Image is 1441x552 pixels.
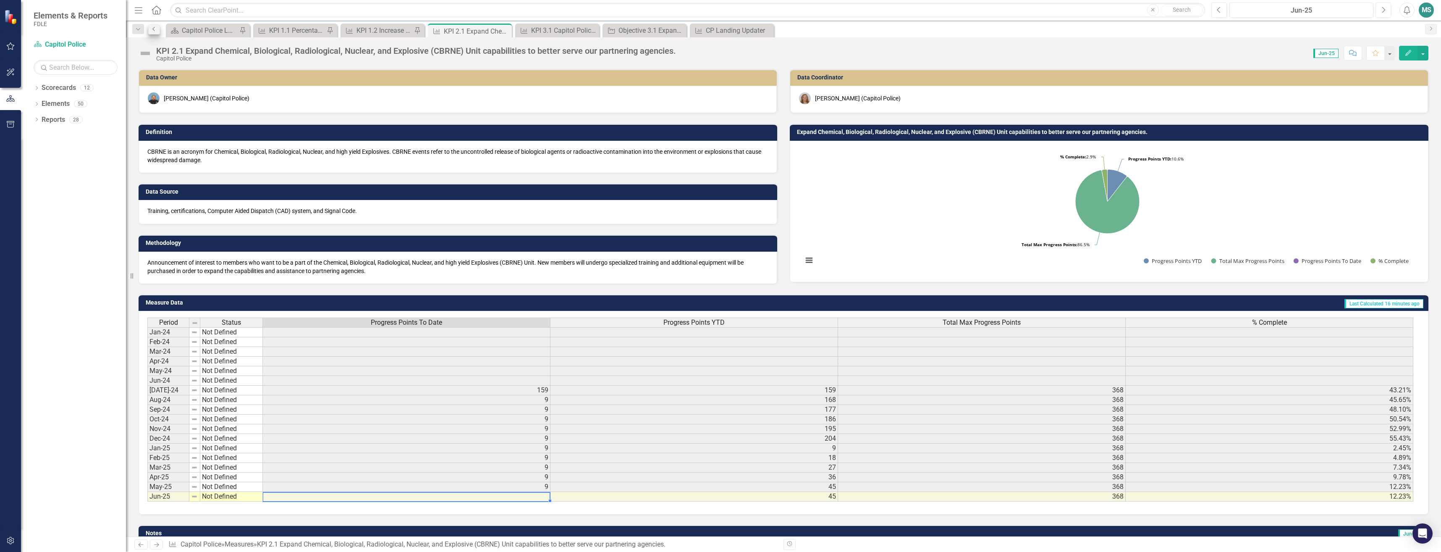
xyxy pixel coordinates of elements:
[200,415,263,424] td: Not Defined
[191,348,198,355] img: 8DAGhfEEPCf229AAAAAElFTkSuQmCC
[371,319,442,326] span: Progress Points To Date
[1398,529,1423,539] span: Jun-25
[1126,434,1413,444] td: 55.43%
[222,319,241,326] span: Status
[147,463,189,473] td: Mar-25
[146,129,773,135] h3: Definition
[191,464,198,471] img: 8DAGhfEEPCf229AAAAAElFTkSuQmCC
[444,26,510,37] div: KPI 2.1 Expand Chemical, Biological, Radiological, Nuclear, and Explosive (CBRNE) Unit capabiliti...
[191,358,198,365] img: 8DAGhfEEPCf229AAAAAElFTkSuQmCC
[1126,473,1413,482] td: 9.78%
[200,492,263,502] td: Not Defined
[803,255,815,266] button: View chart menu, Chart
[191,339,198,345] img: 8DAGhfEEPCf229AAAAAElFTkSuQmCC
[1022,242,1090,247] text: 86.5%
[191,397,198,403] img: 8DAGhfEEPCf229AAAAAElFTkSuQmCC
[147,147,768,164] p: CBRNE is an acronym for Chemical, Biological, Radiological, Nuclear, and high yield Explosives. C...
[838,453,1126,463] td: 368
[147,473,189,482] td: Apr-25
[146,74,773,81] h3: Data Owner
[263,444,550,453] td: 9
[156,55,676,62] div: Capitol Police
[1107,169,1127,201] path: Progress Points YTD, 45.
[263,453,550,463] td: 9
[146,189,773,195] h3: Data Source
[838,463,1126,473] td: 368
[618,25,684,36] div: Objective 3.1 Expand the scope of the Capitol Police Investigative Unit.
[263,415,550,424] td: 9
[200,337,263,347] td: Not Defined
[605,25,684,36] a: Objective 3.1 Expand the scope of the Capitol Police Investigative Unit.
[663,319,725,326] span: Progress Points YTD
[181,540,221,548] a: Capitol Police
[182,25,237,36] div: Capitol Police Landing Page 2
[263,386,550,395] td: 159
[269,25,325,36] div: KPI 1.1 Percentage of critical incidents/priority calls responded to within five minutes or less.
[1419,3,1434,18] button: MS
[200,376,263,386] td: Not Defined
[42,83,76,93] a: Scorecards
[147,366,189,376] td: May-24
[1173,6,1191,13] span: Search
[706,25,772,36] div: CP Landing Updater
[200,463,263,473] td: Not Defined
[1126,463,1413,473] td: 7.34%
[191,387,198,394] img: 8DAGhfEEPCf229AAAAAElFTkSuQmCC
[147,357,189,366] td: Apr-24
[200,424,263,434] td: Not Defined
[1229,3,1373,18] button: Jun-25
[1294,257,1361,265] button: Show Progress Points To Date
[263,463,550,473] td: 9
[191,474,198,481] img: 8DAGhfEEPCf229AAAAAElFTkSuQmCC
[4,9,19,24] img: ClearPoint Strategy
[200,473,263,482] td: Not Defined
[838,415,1126,424] td: 368
[263,434,550,444] td: 9
[517,25,597,36] a: KPI 3.1 Capitol Police Investigative Unit to perform as a self-sufficient unit completing their o...
[191,455,198,461] img: 8DAGhfEEPCf229AAAAAElFTkSuQmCC
[159,319,178,326] span: Period
[139,47,152,60] img: Not Defined
[797,129,1424,135] h3: Expand Chemical, Biological, Radiological, Nuclear, and Explosive (CBRNE) Unit capabilities to be...
[200,347,263,357] td: Not Defined
[1126,482,1413,492] td: 12.23%
[34,11,107,21] span: Elements & Reports
[147,347,189,357] td: Mar-24
[799,147,1420,273] div: Chart. Highcharts interactive chart.
[200,386,263,395] td: Not Defined
[34,21,107,27] small: FDLE
[1344,299,1423,308] span: Last Calculated 16 minutes ago
[1126,386,1413,395] td: 43.21%
[42,115,65,125] a: Reports
[838,405,1126,415] td: 368
[838,492,1126,502] td: 368
[263,405,550,415] td: 9
[550,492,838,502] td: 45
[200,434,263,444] td: Not Defined
[69,116,83,123] div: 28
[550,444,838,453] td: 9
[1126,453,1413,463] td: 4.89%
[146,240,773,246] h3: Methodology
[550,395,838,405] td: 168
[692,25,772,36] a: CP Landing Updater
[168,540,777,549] div: » »
[164,94,249,103] div: [PERSON_NAME] (Capitol Police)
[147,327,189,337] td: Jan-24
[1060,154,1086,160] tspan: % Complete:
[147,405,189,415] td: Sep-24
[42,99,70,109] a: Elements
[1232,5,1370,16] div: Jun-25
[191,377,198,384] img: 8DAGhfEEPCf229AAAAAElFTkSuQmCC
[799,92,811,104] img: Adrianne Hovan
[838,386,1126,395] td: 368
[147,492,189,502] td: Jun-25
[550,463,838,473] td: 27
[1126,405,1413,415] td: 48.10%
[1370,257,1409,265] button: Show % Complete
[147,207,768,215] p: Training, certifications, Computer Aided Dispatch (CAD) system, and Signal Code.
[191,484,198,490] img: 8DAGhfEEPCf229AAAAAElFTkSuQmCC
[263,482,550,492] td: 9
[168,25,237,36] a: Capitol Police Landing Page 2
